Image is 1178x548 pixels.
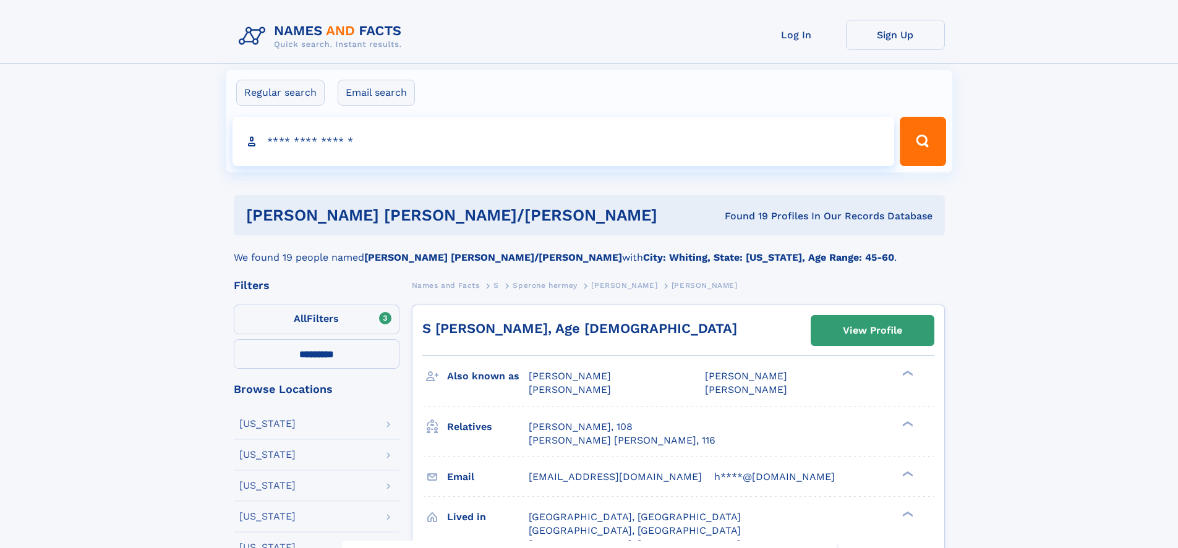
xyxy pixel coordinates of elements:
a: Names and Facts [412,277,480,293]
a: [PERSON_NAME], 108 [529,420,633,434]
b: [PERSON_NAME] [PERSON_NAME]/[PERSON_NAME] [364,251,622,263]
div: ❯ [899,419,914,428]
span: [PERSON_NAME] [529,384,611,395]
a: View Profile [811,316,934,345]
b: City: Whiting, State: [US_STATE], Age Range: 45-60 [643,251,894,263]
label: Regular search [236,80,325,106]
a: Sperone hermey [513,277,577,293]
h3: Lived in [447,507,529,528]
div: We found 19 people named with . [234,235,945,265]
a: Sign Up [846,20,945,50]
input: search input [233,117,895,166]
div: Filters [234,280,399,291]
span: [PERSON_NAME] [705,384,787,395]
a: S [PERSON_NAME], Age [DEMOGRAPHIC_DATA] [422,321,737,336]
button: Search Button [900,117,945,166]
span: [PERSON_NAME] [705,370,787,382]
h1: [PERSON_NAME] [PERSON_NAME]/[PERSON_NAME] [246,208,691,223]
span: [GEOGRAPHIC_DATA], [GEOGRAPHIC_DATA] [529,511,741,523]
div: ❯ [899,369,914,377]
span: [GEOGRAPHIC_DATA], [GEOGRAPHIC_DATA] [529,525,741,536]
div: [US_STATE] [239,419,296,429]
a: S [493,277,499,293]
div: [US_STATE] [239,450,296,460]
img: Logo Names and Facts [234,20,412,53]
div: [US_STATE] [239,512,296,521]
div: ❯ [899,470,914,478]
span: Sperone hermey [513,281,577,290]
h3: Relatives [447,416,529,437]
h3: Also known as [447,366,529,387]
label: Filters [234,305,399,334]
span: [PERSON_NAME] [529,370,611,382]
div: Browse Locations [234,384,399,395]
h3: Email [447,466,529,487]
span: [PERSON_NAME] [591,281,657,290]
span: [PERSON_NAME] [672,281,738,290]
label: Email search [338,80,415,106]
span: All [294,313,307,324]
div: Found 19 Profiles In Our Records Database [691,209,933,223]
a: [PERSON_NAME] [591,277,657,293]
a: [PERSON_NAME] [PERSON_NAME], 116 [529,434,715,447]
span: S [493,281,499,290]
div: ❯ [899,510,914,518]
span: [EMAIL_ADDRESS][DOMAIN_NAME] [529,471,702,483]
div: View Profile [843,316,902,345]
div: [US_STATE] [239,481,296,491]
a: Log In [747,20,846,50]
